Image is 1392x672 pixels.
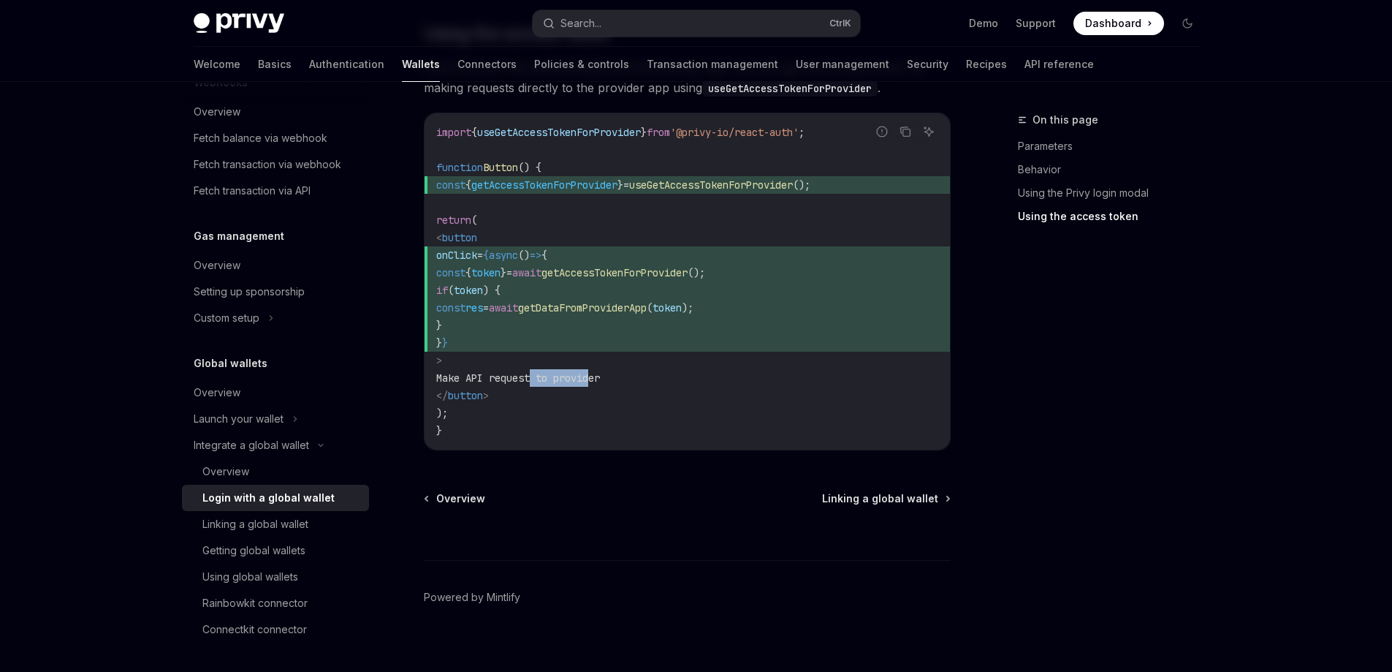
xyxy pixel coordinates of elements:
[465,178,471,192] span: {
[1085,16,1141,31] span: Dashboard
[194,355,267,372] h5: Global wallets
[436,214,471,227] span: return
[822,491,949,506] a: Linking a global wallet
[501,266,506,279] span: }
[518,301,647,314] span: getDataFromProviderApp
[194,309,259,327] div: Custom setup
[1018,181,1211,205] a: Using the Privy login modal
[448,389,483,402] span: button
[202,463,249,480] div: Overview
[799,126,805,139] span: ;
[617,178,623,192] span: }
[518,161,541,174] span: () {
[182,125,369,151] a: Fetch balance via webhook
[202,568,298,586] div: Using global wallets
[483,249,518,262] span: {async
[647,126,670,139] span: from
[436,371,600,385] span: Make API request to provider
[477,249,483,262] span: =
[436,407,448,420] span: );
[258,47,292,82] a: Basics
[436,231,442,244] span: <
[647,301,653,314] span: (
[670,126,799,139] span: '@privy-io/react-auth'
[530,249,541,262] span: =>
[436,389,448,402] span: </
[436,319,442,332] span: }
[194,156,341,173] div: Fetch transaction via webhook
[194,227,284,245] h5: Gas management
[483,301,489,314] span: =
[702,80,878,97] code: useGetAccessTokenForProvider
[457,47,517,82] a: Connectors
[436,161,483,174] span: function
[641,126,647,139] span: }
[454,284,483,297] span: token
[541,266,688,279] span: getAccessTokenForProvider
[442,231,477,244] span: button
[829,18,851,29] span: Ctrl K
[629,178,793,192] span: useGetAccessTokenForProvider
[907,47,948,82] a: Security
[1018,135,1211,158] a: Parameters
[194,103,240,121] div: Overview
[465,266,471,279] span: {
[541,249,547,262] span: {
[1016,16,1056,31] a: Support
[1176,12,1199,35] button: Toggle dark mode
[436,284,448,297] span: if
[1032,111,1098,129] span: On this page
[182,252,369,279] a: Overview
[182,590,369,616] a: Rainbowkit connector
[465,301,483,314] span: res
[489,301,518,314] span: await
[506,266,512,279] span: =
[182,458,369,485] a: Overview
[194,384,240,401] div: Overview
[309,47,384,82] a: Authentication
[182,279,369,305] a: Setting up sponsorship
[182,178,369,204] a: Fetch transaction via API
[194,47,240,82] a: Welcome
[436,301,465,314] span: const
[793,178,810,192] span: ();
[872,122,891,141] button: Report incorrect code
[1018,205,1211,228] a: Using the access token
[512,266,541,279] span: await
[182,537,369,564] a: Getting global wallets
[442,336,448,350] span: }
[483,389,489,402] span: >
[194,283,305,301] div: Setting up sponsorship
[436,424,442,437] span: }
[436,249,477,262] span: onClick
[194,129,327,147] div: Fetch balance via webhook
[471,214,477,227] span: (
[202,489,335,507] div: Login with a global wallet
[202,542,305,559] div: Getting global wallets
[202,516,308,533] div: Linking a global wallet
[436,491,485,506] span: Overview
[483,284,501,297] span: ) {
[1018,158,1211,181] a: Behavior
[969,16,998,31] a: Demo
[182,485,369,511] a: Login with a global wallet
[202,594,308,612] div: Rainbowkit connector
[182,511,369,537] a: Linking a global wallet
[436,126,471,139] span: import
[1024,47,1094,82] a: API reference
[518,249,530,262] span: ()
[533,10,860,37] button: Search...CtrlK
[682,301,693,314] span: );
[653,301,682,314] span: token
[202,621,307,638] div: Connectkit connector
[182,564,369,590] a: Using global wallets
[402,47,440,82] a: Wallets
[688,266,705,279] span: ();
[182,380,369,406] a: Overview
[194,257,240,274] div: Overview
[1073,12,1164,35] a: Dashboard
[182,616,369,643] a: Connectkit connector
[483,161,518,174] span: Button
[534,47,629,82] a: Policies & controls
[182,151,369,178] a: Fetch transaction via webhook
